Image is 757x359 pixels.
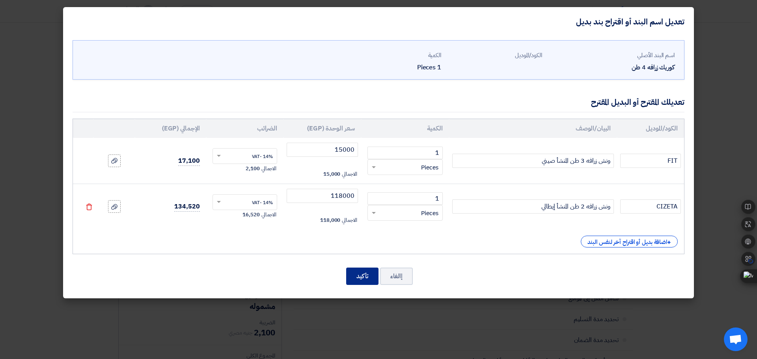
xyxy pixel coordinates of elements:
[617,119,684,138] th: الكود/الموديل
[421,209,438,218] span: Pieces
[347,63,441,72] div: 1 Pieces
[620,154,681,168] input: الموديل
[449,119,617,138] th: البيان/الوصف
[135,119,206,138] th: الإجمالي (EGP)
[591,96,684,108] div: تعديلك المقترح أو البديل المقترح
[342,216,357,224] span: الاجمالي
[178,156,200,166] span: 17,100
[206,119,284,138] th: الضرائب
[452,199,614,214] input: Add Item Description
[620,199,681,214] input: الموديل
[342,170,357,178] span: الاجمالي
[323,170,340,178] span: 15,000
[667,238,671,247] span: +
[320,216,340,224] span: 118,000
[261,211,276,219] span: الاجمالي
[421,163,438,172] span: Pieces
[367,147,443,159] input: RFQ_STEP1.ITEMS.2.AMOUNT_TITLE
[724,327,748,351] div: Open chat
[213,148,278,164] ng-select: VAT
[447,51,542,60] div: الكود/الموديل
[548,51,675,60] div: اسم البند الأصلي
[452,154,614,168] input: Add Item Description
[581,236,678,247] div: اضافة بديل أو اقتراح آخر لنفس البند
[213,194,278,210] ng-select: VAT
[548,63,675,72] div: كوريك زرافه 4 طن
[261,165,276,173] span: الاجمالي
[367,192,443,205] input: RFQ_STEP1.ITEMS.2.AMOUNT_TITLE
[361,119,449,138] th: الكمية
[287,143,358,157] input: أدخل سعر الوحدة
[347,51,441,60] div: الكمية
[287,189,358,203] input: أدخل سعر الوحدة
[283,119,361,138] th: سعر الوحدة (EGP)
[246,165,260,173] span: 2,100
[174,202,200,212] span: 134,520
[576,17,684,27] h4: تعديل اسم البند أو اقتراح بند بديل
[346,268,378,285] button: تأكيد
[242,211,259,219] span: 16,520
[380,268,413,285] button: إالغاء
